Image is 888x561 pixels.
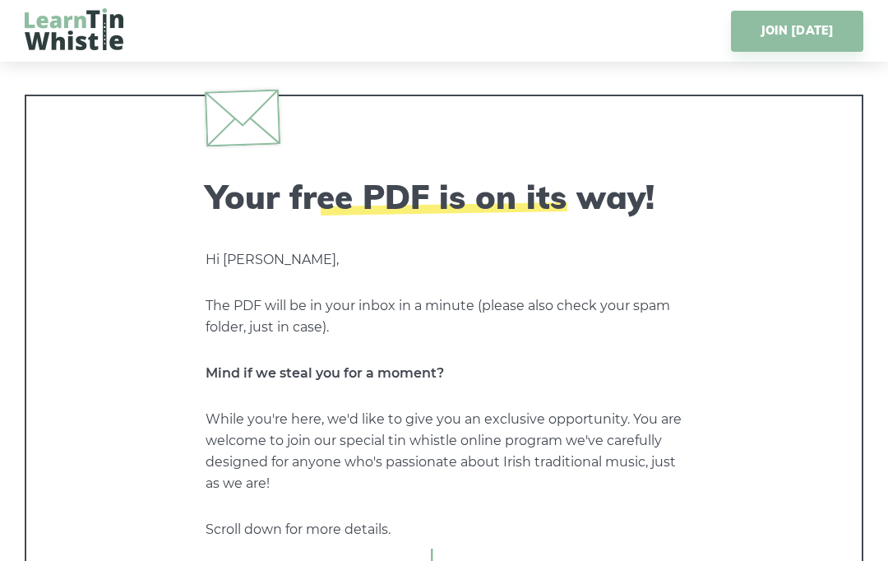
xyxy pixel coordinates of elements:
[25,8,123,50] img: LearnTinWhistle.com
[206,295,682,338] p: The PDF will be in your inbox in a minute (please also check your spam folder, just in case).
[205,89,280,146] img: envelope.svg
[206,177,682,216] h2: Your free PDF is on its way!
[206,365,444,381] strong: Mind if we steal you for a moment?
[206,249,682,271] p: Hi [PERSON_NAME],
[206,409,682,494] p: While you're here, we'd like to give you an exclusive opportunity. You are welcome to join our sp...
[206,519,682,540] p: Scroll down for more details.
[731,11,863,52] a: JOIN [DATE]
